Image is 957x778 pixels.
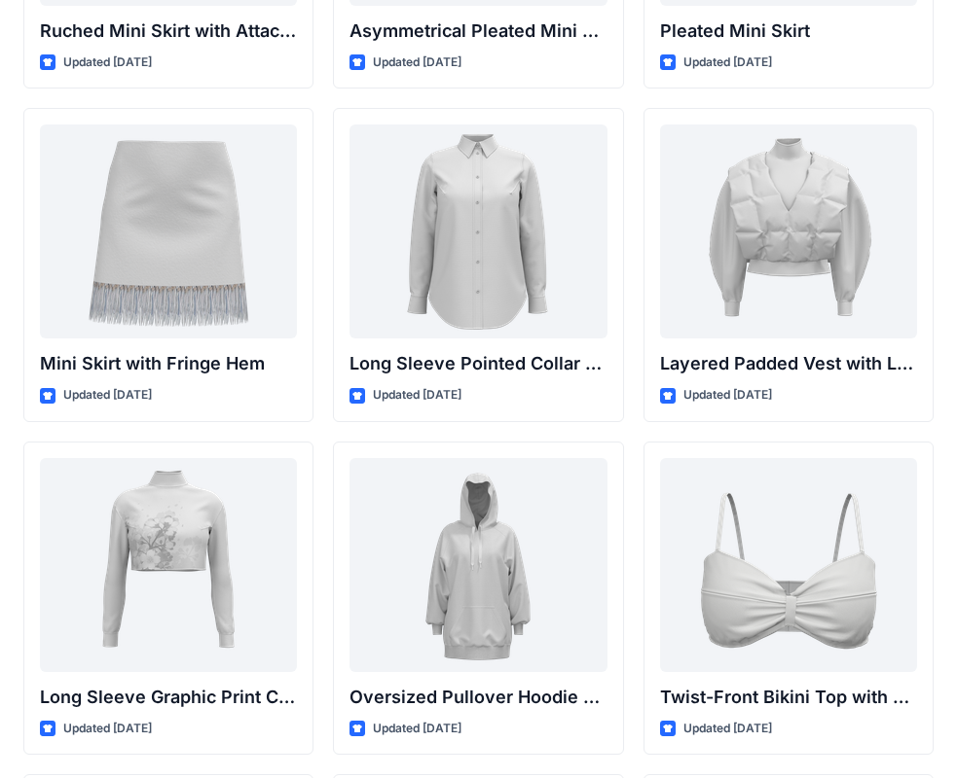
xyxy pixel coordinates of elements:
a: Mini Skirt with Fringe Hem [40,124,297,338]
p: Layered Padded Vest with Long Sleeve Top [660,350,917,377]
p: Updated [DATE] [373,719,461,739]
a: Long Sleeve Pointed Collar Button-Up Shirt [350,124,607,338]
p: Twist-Front Bikini Top with Thin Straps [660,684,917,711]
p: Updated [DATE] [373,53,461,73]
p: Updated [DATE] [63,53,152,73]
p: Mini Skirt with Fringe Hem [40,350,297,377]
p: Long Sleeve Pointed Collar Button-Up Shirt [350,350,607,377]
p: Updated [DATE] [373,385,461,406]
p: Updated [DATE] [683,719,772,739]
p: Updated [DATE] [63,385,152,406]
p: Updated [DATE] [683,53,772,73]
p: Long Sleeve Graphic Print Cropped Turtleneck [40,684,297,711]
a: Twist-Front Bikini Top with Thin Straps [660,458,917,672]
p: Updated [DATE] [63,719,152,739]
p: Asymmetrical Pleated Mini Skirt with Drape [350,18,607,45]
p: Pleated Mini Skirt [660,18,917,45]
p: Ruched Mini Skirt with Attached Draped Panel [40,18,297,45]
p: Updated [DATE] [683,385,772,406]
a: Long Sleeve Graphic Print Cropped Turtleneck [40,458,297,672]
p: Oversized Pullover Hoodie with Front Pocket [350,684,607,711]
a: Layered Padded Vest with Long Sleeve Top [660,124,917,338]
a: Oversized Pullover Hoodie with Front Pocket [350,458,607,672]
